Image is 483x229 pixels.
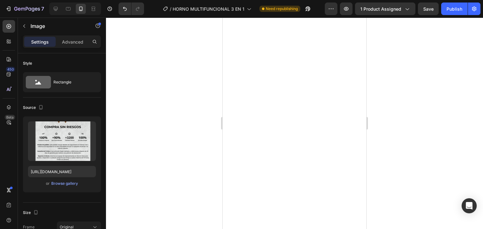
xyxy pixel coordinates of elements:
[119,3,144,15] div: Undo/Redo
[3,3,47,15] button: 7
[266,6,298,12] span: Need republishing
[441,3,468,15] button: Publish
[223,18,366,229] iframe: Design area
[51,180,78,187] button: Browse gallery
[31,22,84,30] p: Image
[31,39,49,45] p: Settings
[62,39,83,45] p: Advanced
[447,6,462,12] div: Publish
[462,198,477,213] div: Open Intercom Messenger
[23,61,32,66] div: Style
[23,104,45,112] div: Source
[41,5,44,13] p: 7
[418,3,439,15] button: Save
[28,166,96,177] input: https://example.com/image.jpg
[46,180,50,187] span: or
[355,3,415,15] button: 1 product assigned
[5,115,15,120] div: Beta
[53,75,92,89] div: Rectangle
[360,6,401,12] span: 1 product assigned
[6,67,15,72] div: 450
[173,6,244,12] span: HORNO MULTIFUNCIONAL 3 EN 1
[28,121,96,161] img: preview-image
[170,6,171,12] span: /
[423,6,434,12] span: Save
[23,209,40,217] div: Size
